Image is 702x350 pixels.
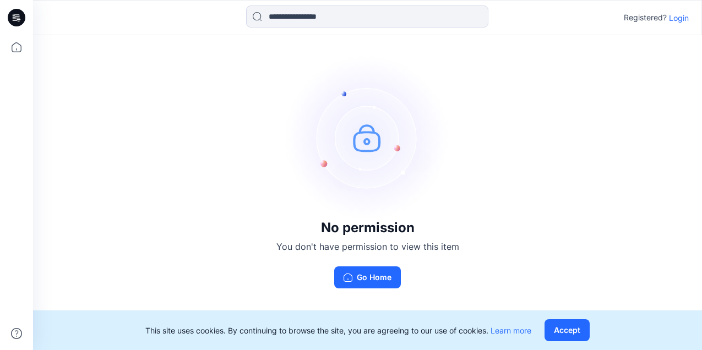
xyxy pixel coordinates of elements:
p: You don't have permission to view this item [276,240,459,253]
img: no-perm.svg [285,55,450,220]
p: This site uses cookies. By continuing to browse the site, you are agreeing to our use of cookies. [145,325,531,336]
button: Go Home [334,266,401,288]
p: Registered? [624,11,667,24]
button: Accept [545,319,590,341]
h3: No permission [276,220,459,236]
a: Learn more [491,326,531,335]
p: Login [669,12,689,24]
